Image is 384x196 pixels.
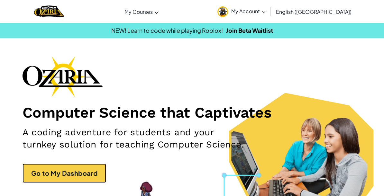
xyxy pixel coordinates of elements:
a: English ([GEOGRAPHIC_DATA]) [273,3,355,20]
span: NEW! Learn to code while playing Roblox! [111,27,223,34]
a: My Account [214,1,269,22]
a: Join Beta Waitlist [226,27,273,34]
span: My Account [231,8,266,14]
h2: A coding adventure for students and your turnkey solution for teaching Computer Science. [23,126,250,151]
a: Go to My Dashboard [23,164,106,183]
img: avatar [217,6,228,17]
a: Ozaria by CodeCombat logo [34,5,64,18]
h1: Computer Science that Captivates [23,103,361,121]
img: Ozaria branding logo [23,56,103,97]
span: My Courses [124,8,153,15]
a: My Courses [121,3,162,20]
img: Home [34,5,64,18]
span: English ([GEOGRAPHIC_DATA]) [276,8,352,15]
